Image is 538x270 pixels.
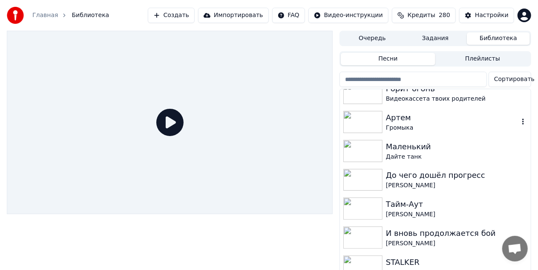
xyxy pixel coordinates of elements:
img: youka [7,7,24,24]
div: Видеокассета твоих родителей [386,95,527,103]
button: FAQ [272,8,305,23]
span: Кредиты [408,11,435,20]
div: [PERSON_NAME] [386,239,527,248]
a: Открытый чат [502,236,528,261]
div: Тайм-Аут [386,198,527,210]
button: Песни [341,53,435,65]
span: Библиотека [72,11,109,20]
button: Видео-инструкции [308,8,388,23]
button: Настройки [459,8,514,23]
span: Сортировать [494,75,535,84]
div: STALKER [386,256,527,268]
nav: breadcrumb [32,11,109,20]
div: [PERSON_NAME] [386,181,527,190]
button: Задания [404,32,467,45]
div: Артем [386,112,519,124]
a: Главная [32,11,58,20]
button: Библиотека [467,32,530,45]
div: Маленький [386,141,527,153]
div: До чего дошёл прогресс [386,169,527,181]
div: Настройки [475,11,509,20]
button: Создать [148,8,195,23]
div: Горит огонь [386,83,527,95]
button: Плейлисты [435,53,530,65]
button: Импортировать [198,8,269,23]
button: Очередь [341,32,404,45]
span: 280 [439,11,450,20]
div: И вновь продолжается бой [386,227,527,239]
div: Дайте танк [386,153,527,161]
button: Кредиты280 [392,8,456,23]
div: [PERSON_NAME] [386,210,527,219]
div: Громыка [386,124,519,132]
